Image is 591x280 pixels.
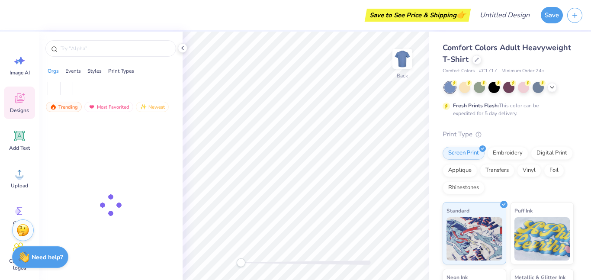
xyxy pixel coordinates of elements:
div: Vinyl [517,164,541,177]
span: Add Text [9,145,30,151]
span: Comfort Colors [443,68,475,75]
div: Accessibility label [237,258,245,267]
strong: Fresh Prints Flash: [453,102,499,109]
img: Standard [446,217,502,261]
img: Back [394,50,411,68]
div: Trending [46,102,82,112]
span: Standard [446,206,469,215]
div: Events [65,67,81,75]
span: Image AI [10,69,30,76]
span: Designs [10,107,29,114]
span: Upload [11,182,28,189]
div: Save to See Price & Shipping [367,9,469,22]
div: Back [397,72,408,80]
div: Print Types [108,67,134,75]
div: Print Type [443,129,574,139]
span: Comfort Colors Adult Heavyweight T-Shirt [443,42,571,64]
strong: Need help? [32,253,63,261]
div: Applique [443,164,477,177]
button: Save [541,7,563,23]
span: # C1717 [479,68,497,75]
span: 👉 [456,10,466,20]
div: Digital Print [531,147,573,160]
img: trending.gif [50,104,57,110]
span: Puff Ink [514,206,533,215]
div: Screen Print [443,147,485,160]
input: Try "Alpha" [60,44,170,53]
div: Most Favorited [84,102,133,112]
span: Clipart & logos [5,257,34,271]
img: most_fav.gif [88,104,95,110]
span: Minimum Order: 24 + [501,68,545,75]
div: Embroidery [487,147,528,160]
img: newest.gif [140,104,147,110]
div: Styles [87,67,102,75]
div: Rhinestones [443,181,485,194]
input: Untitled Design [473,6,536,24]
div: Foil [544,164,564,177]
div: Orgs [48,67,59,75]
img: Puff Ink [514,217,570,261]
div: Newest [136,102,169,112]
div: Transfers [480,164,514,177]
div: This color can be expedited for 5 day delivery. [453,102,559,117]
